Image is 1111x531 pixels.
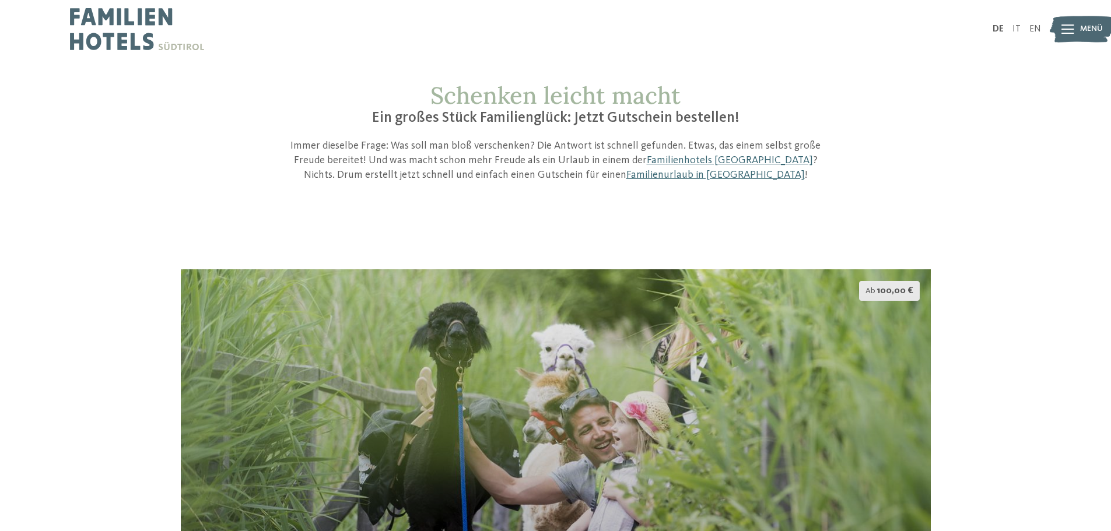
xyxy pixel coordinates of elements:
[1029,24,1041,34] a: EN
[993,24,1004,34] a: DE
[430,80,681,110] span: Schenken leicht macht
[647,155,813,166] a: Familienhotels [GEOGRAPHIC_DATA]
[279,139,833,183] p: Immer dieselbe Frage: Was soll man bloß verschenken? Die Antwort ist schnell gefunden. Etwas, das...
[626,170,805,180] a: Familienurlaub in [GEOGRAPHIC_DATA]
[1012,24,1021,34] a: IT
[1080,23,1103,35] span: Menü
[372,111,740,125] span: Ein großes Stück Familienglück: Jetzt Gutschein bestellen!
